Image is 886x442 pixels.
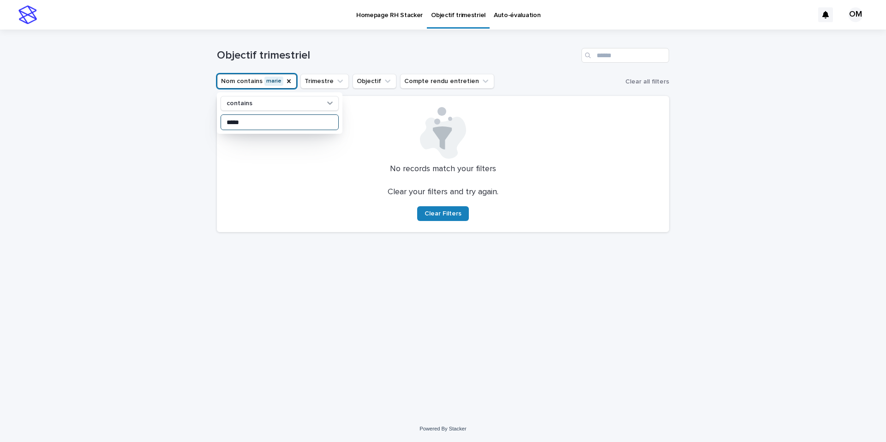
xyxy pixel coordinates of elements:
[419,426,466,431] a: Powered By Stacker
[388,187,498,197] p: Clear your filters and try again.
[18,6,37,24] img: stacker-logo-s-only.png
[848,7,863,22] div: OM
[300,74,349,89] button: Trimestre
[625,78,669,85] span: Clear all filters
[622,75,669,89] button: Clear all filters
[228,164,658,174] p: No records match your filters
[227,100,252,108] p: contains
[400,74,494,89] button: Compte rendu entretien
[417,206,469,221] button: Clear Filters
[581,48,669,63] input: Search
[217,49,578,62] h1: Objectif trimestriel
[425,210,461,217] span: Clear Filters
[217,74,297,89] button: Nom
[353,74,396,89] button: Objectif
